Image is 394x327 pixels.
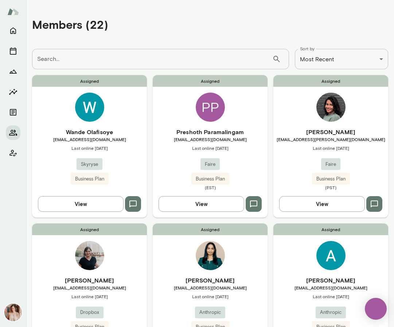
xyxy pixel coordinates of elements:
[273,285,388,291] span: [EMAIL_ADDRESS][DOMAIN_NAME]
[6,64,20,79] button: Growth Plan
[195,309,225,316] span: Anthropic
[6,23,20,38] button: Home
[153,145,268,151] span: Last online [DATE]
[75,93,104,122] img: Wande Olafisoye
[196,93,225,122] div: PP
[7,5,19,19] img: Mento
[32,285,147,291] span: [EMAIL_ADDRESS][DOMAIN_NAME]
[273,128,388,136] h6: [PERSON_NAME]
[153,75,268,87] span: Assigned
[75,241,104,270] img: Aisha Johnson
[273,293,388,299] span: Last online [DATE]
[153,184,268,190] span: (EST)
[200,161,220,168] span: Faire
[153,276,268,285] h6: [PERSON_NAME]
[4,304,22,321] img: Nancy Alsip
[316,241,346,270] img: Avinash Palayadi
[153,285,268,291] span: [EMAIL_ADDRESS][DOMAIN_NAME]
[32,75,147,87] span: Assigned
[38,196,124,211] button: View
[273,223,388,235] span: Assigned
[295,49,388,69] div: Most Recent
[32,223,147,235] span: Assigned
[32,128,147,136] h6: Wande Olafisoye
[153,136,268,142] span: [EMAIL_ADDRESS][DOMAIN_NAME]
[273,75,388,87] span: Assigned
[77,161,102,168] span: Skyryse
[6,146,20,160] button: Client app
[32,145,147,151] span: Last online [DATE]
[153,223,268,235] span: Assigned
[32,293,147,299] span: Last online [DATE]
[273,136,388,142] span: [EMAIL_ADDRESS][PERSON_NAME][DOMAIN_NAME]
[273,145,388,151] span: Last online [DATE]
[71,175,109,183] span: Business Plan
[76,309,104,316] span: Dropbox
[6,85,20,99] button: Insights
[153,293,268,299] span: Last online [DATE]
[312,175,350,183] span: Business Plan
[6,105,20,120] button: Documents
[273,276,388,285] h6: [PERSON_NAME]
[6,125,20,140] button: Members
[32,276,147,285] h6: [PERSON_NAME]
[300,46,315,52] label: Sort by
[6,44,20,58] button: Sessions
[316,93,346,122] img: Divya Sudhakar
[196,241,225,270] img: Anjali Gopal
[321,161,340,168] span: Faire
[273,184,388,190] span: (PST)
[316,309,346,316] span: Anthropic
[32,136,147,142] span: [EMAIL_ADDRESS][DOMAIN_NAME]
[191,175,229,183] span: Business Plan
[153,128,268,136] h6: Preshoth Paramalingam
[32,17,108,31] h4: Members (22)
[279,196,365,211] button: View
[159,196,244,211] button: View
